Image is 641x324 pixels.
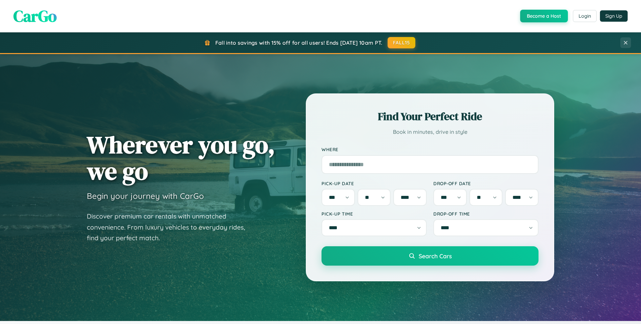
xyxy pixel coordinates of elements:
[600,10,628,22] button: Sign Up
[322,181,427,186] label: Pick-up Date
[322,147,539,152] label: Where
[322,109,539,124] h2: Find Your Perfect Ride
[322,127,539,137] p: Book in minutes, drive in style
[433,181,539,186] label: Drop-off Date
[322,246,539,266] button: Search Cars
[573,10,597,22] button: Login
[87,191,204,201] h3: Begin your journey with CarGo
[388,37,416,48] button: FALL15
[419,252,452,260] span: Search Cars
[322,211,427,217] label: Pick-up Time
[87,211,254,244] p: Discover premium car rentals with unmatched convenience. From luxury vehicles to everyday rides, ...
[520,10,568,22] button: Become a Host
[215,39,383,46] span: Fall into savings with 15% off for all users! Ends [DATE] 10am PT.
[433,211,539,217] label: Drop-off Time
[87,131,275,184] h1: Wherever you go, we go
[13,5,57,27] span: CarGo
